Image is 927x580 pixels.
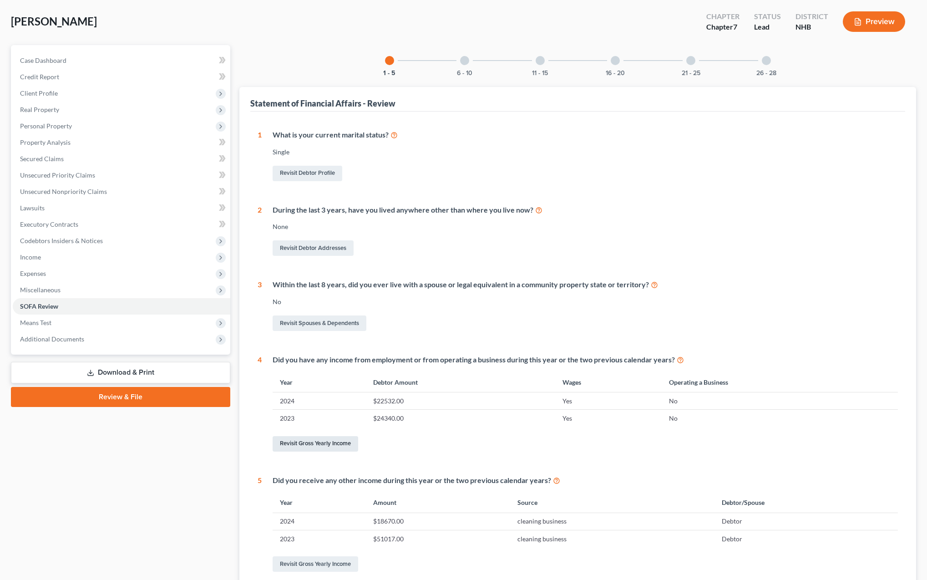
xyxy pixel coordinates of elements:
[273,513,366,530] td: 2024
[11,387,230,407] a: Review & File
[20,89,58,97] span: Client Profile
[13,151,230,167] a: Secured Claims
[714,530,898,547] td: Debtor
[11,15,97,28] span: [PERSON_NAME]
[273,205,898,215] div: During the last 3 years, have you lived anywhere other than where you live now?
[258,205,262,258] div: 2
[273,530,366,547] td: 2023
[754,11,781,22] div: Status
[258,130,262,183] div: 1
[20,220,78,228] span: Executory Contracts
[20,188,107,195] span: Unsecured Nonpriority Claims
[13,216,230,233] a: Executory Contracts
[258,475,262,574] div: 5
[733,22,737,31] span: 7
[13,200,230,216] a: Lawsuits
[366,410,555,427] td: $24340.00
[13,167,230,183] a: Unsecured Priority Claims
[706,22,740,32] div: Chapter
[273,297,898,306] div: No
[13,69,230,85] a: Credit Report
[532,70,548,76] button: 11 - 15
[383,70,395,76] button: 1 - 5
[366,513,510,530] td: $18670.00
[662,410,898,427] td: No
[20,204,45,212] span: Lawsuits
[273,222,898,231] div: None
[13,183,230,200] a: Unsecured Nonpriority Claims
[20,171,95,179] span: Unsecured Priority Claims
[510,530,714,547] td: cleaning business
[273,280,898,290] div: Within the last 8 years, did you ever live with a spouse or legal equivalent in a community prope...
[20,155,64,163] span: Secured Claims
[662,392,898,410] td: No
[843,11,905,32] button: Preview
[13,52,230,69] a: Case Dashboard
[662,372,898,392] th: Operating a Business
[273,355,898,365] div: Did you have any income from employment or from operating a business during this year or the two ...
[555,410,662,427] td: Yes
[795,11,828,22] div: District
[714,513,898,530] td: Debtor
[20,270,46,277] span: Expenses
[273,392,366,410] td: 2024
[273,372,366,392] th: Year
[606,70,625,76] button: 16 - 20
[273,166,342,181] a: Revisit Debtor Profile
[795,22,828,32] div: NHB
[510,513,714,530] td: cleaning business
[13,134,230,151] a: Property Analysis
[20,138,71,146] span: Property Analysis
[20,253,41,261] span: Income
[20,106,59,113] span: Real Property
[20,319,51,326] span: Means Test
[457,70,472,76] button: 6 - 10
[366,372,555,392] th: Debtor Amount
[20,335,84,343] span: Additional Documents
[258,355,262,453] div: 4
[273,493,366,513] th: Year
[20,73,59,81] span: Credit Report
[20,286,61,294] span: Miscellaneous
[273,315,366,331] a: Revisit Spouses & Dependents
[510,493,714,513] th: Source
[20,302,58,310] span: SOFA Review
[714,493,898,513] th: Debtor/Spouse
[273,148,898,157] div: Single
[20,56,66,64] span: Case Dashboard
[273,130,898,140] div: What is your current marital status?
[11,362,230,383] a: Download & Print
[754,22,781,32] div: Lead
[706,11,740,22] div: Chapter
[20,122,72,130] span: Personal Property
[273,410,366,427] td: 2023
[273,240,354,256] a: Revisit Debtor Addresses
[273,475,898,486] div: Did you receive any other income during this year or the two previous calendar years?
[273,436,358,452] a: Revisit Gross Yearly Income
[273,556,358,572] a: Revisit Gross Yearly Income
[258,280,262,333] div: 3
[366,530,510,547] td: $51017.00
[555,372,662,392] th: Wages
[250,98,395,109] div: Statement of Financial Affairs - Review
[756,70,776,76] button: 26 - 28
[13,298,230,315] a: SOFA Review
[20,237,103,244] span: Codebtors Insiders & Notices
[366,392,555,410] td: $22532.00
[366,493,510,513] th: Amount
[682,70,700,76] button: 21 - 25
[555,392,662,410] td: Yes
